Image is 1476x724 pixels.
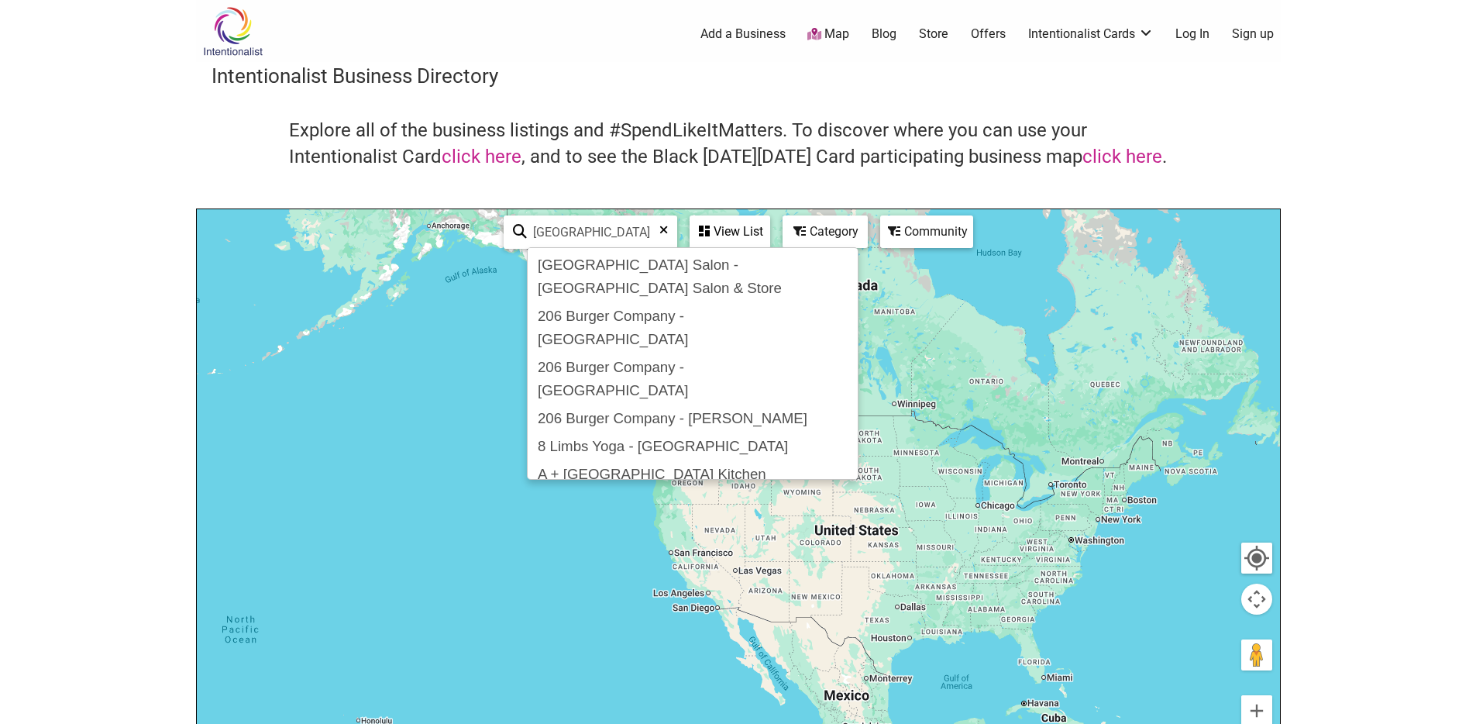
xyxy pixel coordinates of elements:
input: Type to find and filter... [527,217,667,247]
h3: Intentionalist Business Directory [212,62,1265,90]
a: click here [442,146,521,167]
a: Map [807,26,849,43]
div: 206 Burger Company - [GEOGRAPHIC_DATA] [532,302,854,353]
a: Store [919,26,948,43]
button: Your Location [1241,543,1272,574]
a: Blog [872,26,896,43]
img: Intentionalist [196,6,270,57]
div: Filter by category [783,215,868,248]
h4: Explore all of the business listings and #SpendLikeItMatters. To discover where you can use your ... [289,118,1188,170]
div: 206 Burger Company - [PERSON_NAME] [532,405,854,433]
div: A + [GEOGRAPHIC_DATA] Kitchen [532,460,854,488]
div: See a list of the visible businesses [690,215,770,249]
div: Community [882,217,972,247]
div: 206 Burger Company - [GEOGRAPHIC_DATA] [532,353,854,405]
div: 8 Limbs Yoga - [GEOGRAPHIC_DATA] [532,433,854,460]
div: Filter by Community [880,215,973,248]
button: Drag Pegman onto the map to open Street View [1241,640,1272,671]
a: Sign up [1232,26,1274,43]
a: Add a Business [700,26,786,43]
div: View List [691,217,769,247]
a: Offers [971,26,1006,43]
div: Type to search and filter [504,215,677,249]
a: Intentionalist Cards [1028,26,1154,43]
button: Map camera controls [1241,584,1272,615]
a: click here [1082,146,1162,167]
div: Category [784,217,866,247]
div: [GEOGRAPHIC_DATA] Salon - [GEOGRAPHIC_DATA] Salon & Store [532,251,854,302]
a: Log In [1175,26,1209,43]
